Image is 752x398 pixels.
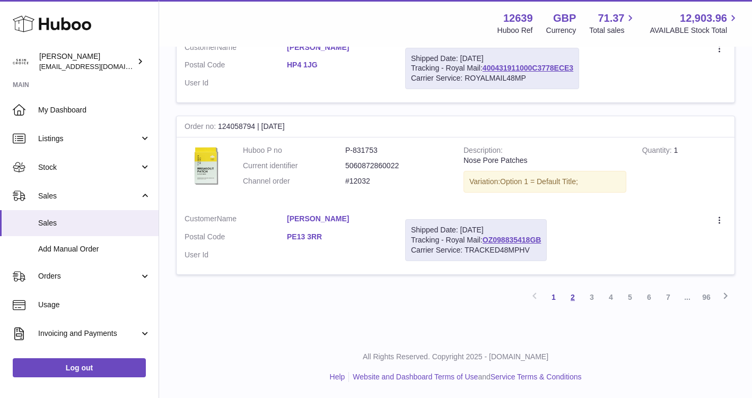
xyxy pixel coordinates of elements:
[678,288,697,307] span: ...
[168,352,744,362] p: All Rights Reserved. Copyright 2025 - [DOMAIN_NAME]
[185,42,287,55] dt: Name
[650,11,739,36] a: 12,903.96 AVAILABLE Stock Total
[243,176,345,186] dt: Channel order
[38,328,139,339] span: Invoicing and Payments
[642,146,674,157] strong: Quantity
[598,11,624,25] span: 71.37
[38,300,151,310] span: Usage
[464,171,626,193] div: Variation:
[38,218,151,228] span: Sales
[497,25,533,36] div: Huboo Ref
[287,42,389,53] a: [PERSON_NAME]
[38,105,151,115] span: My Dashboard
[589,25,636,36] span: Total sales
[353,373,478,381] a: Website and Dashboard Terms of Use
[659,288,678,307] a: 7
[243,161,345,171] dt: Current identifier
[563,288,582,307] a: 2
[411,225,541,235] div: Shipped Date: [DATE]
[640,288,659,307] a: 6
[39,51,135,72] div: [PERSON_NAME]
[185,214,217,223] span: Customer
[650,25,739,36] span: AVAILABLE Stock Total
[634,137,734,206] td: 1
[330,373,345,381] a: Help
[553,11,576,25] strong: GBP
[185,214,287,227] dt: Name
[345,145,448,155] dd: P-831753
[38,162,139,172] span: Stock
[345,161,448,171] dd: 5060872860022
[620,288,640,307] a: 5
[464,146,503,157] strong: Description
[39,62,156,71] span: [EMAIL_ADDRESS][DOMAIN_NAME]
[491,373,582,381] a: Service Terms & Conditions
[405,219,547,261] div: Tracking - Royal Mail:
[589,11,636,36] a: 71.37 Total sales
[38,271,139,281] span: Orders
[411,73,573,83] div: Carrier Service: ROYALMAIL48MP
[185,145,227,188] img: 126391698654631.jpg
[185,60,287,73] dt: Postal Code
[38,191,139,201] span: Sales
[38,244,151,254] span: Add Manual Order
[287,60,389,70] a: HP4 1JG
[405,48,579,90] div: Tracking - Royal Mail:
[680,11,727,25] span: 12,903.96
[287,232,389,242] a: PE13 3RR
[243,145,345,155] dt: Huboo P no
[345,176,448,186] dd: #12032
[601,288,620,307] a: 4
[185,122,218,133] strong: Order no
[544,288,563,307] a: 1
[483,236,541,244] a: OZ098835418GB
[287,214,389,224] a: [PERSON_NAME]
[185,78,287,88] dt: User Id
[38,134,139,144] span: Listings
[500,177,578,186] span: Option 1 = Default Title;
[483,64,573,72] a: 400431911000C3778ECE3
[13,358,146,377] a: Log out
[185,232,287,245] dt: Postal Code
[349,372,581,382] li: and
[13,54,29,70] img: admin@skinchoice.com
[185,250,287,260] dt: User Id
[697,288,716,307] a: 96
[411,245,541,255] div: Carrier Service: TRACKED48MPHV
[546,25,576,36] div: Currency
[582,288,601,307] a: 3
[185,43,217,51] span: Customer
[503,11,533,25] strong: 12639
[177,116,734,137] div: 124058794 | [DATE]
[464,155,626,166] div: Nose Pore Patches
[411,54,573,64] div: Shipped Date: [DATE]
